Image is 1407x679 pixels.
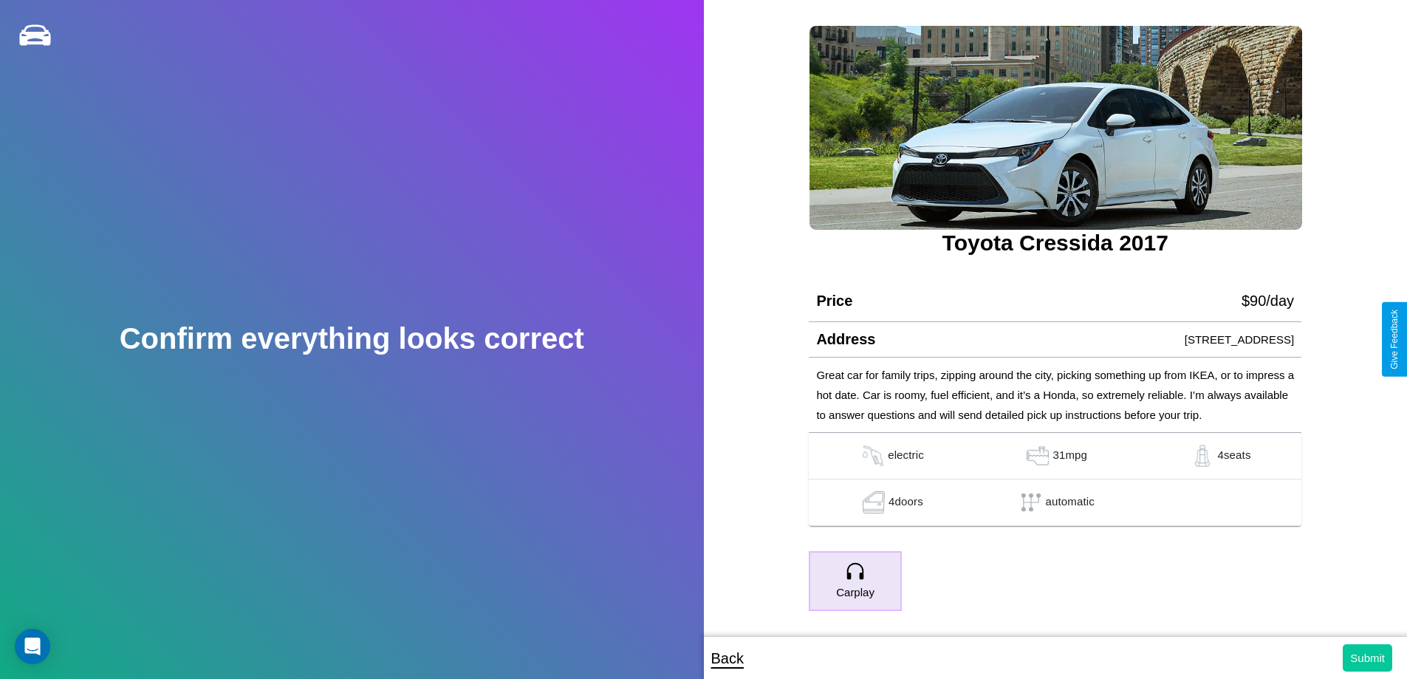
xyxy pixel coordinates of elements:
[859,491,889,513] img: gas
[809,231,1301,256] h3: Toyota Cressida 2017
[889,491,923,513] p: 4 doors
[816,293,852,310] h4: Price
[15,629,50,664] div: Open Intercom Messenger
[1188,445,1217,467] img: gas
[120,322,584,355] h2: Confirm everything looks correct
[1389,310,1400,369] div: Give Feedback
[809,433,1301,526] table: simple table
[1023,445,1052,467] img: gas
[1242,287,1294,314] p: $ 90 /day
[1343,644,1392,672] button: Submit
[1185,330,1294,349] p: [STREET_ADDRESS]
[858,445,888,467] img: gas
[1217,445,1250,467] p: 4 seats
[1046,491,1095,513] p: automatic
[1052,445,1087,467] p: 31 mpg
[711,645,744,672] p: Back
[888,445,924,467] p: electric
[816,365,1294,425] p: Great car for family trips, zipping around the city, picking something up from IKEA, or to impres...
[816,331,875,348] h4: Address
[836,582,874,602] p: Carplay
